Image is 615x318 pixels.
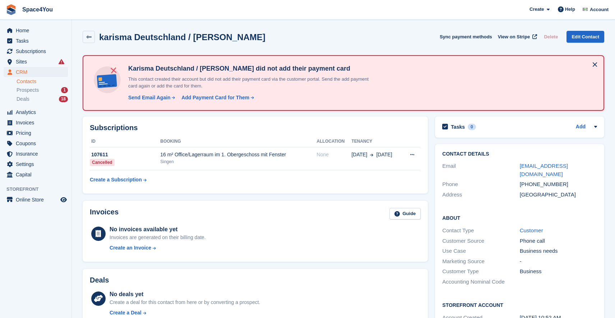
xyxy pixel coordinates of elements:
[16,46,59,56] span: Subscriptions
[4,170,68,180] a: menu
[19,4,56,15] a: Space4You
[16,170,59,180] span: Capital
[90,176,142,184] div: Create a Subscription
[90,173,147,186] a: Create a Subscription
[567,31,604,43] a: Edit Contact
[4,25,68,35] a: menu
[520,191,597,199] div: [GEOGRAPHIC_DATA]
[16,107,59,117] span: Analytics
[442,162,519,178] div: Email
[351,136,402,147] th: Tenancy
[4,118,68,128] a: menu
[442,180,519,189] div: Phone
[17,95,68,103] a: Deals 18
[590,6,609,13] span: Account
[376,151,392,158] span: [DATE]
[442,247,519,255] div: Use Case
[520,257,597,266] div: -
[16,128,59,138] span: Pricing
[90,124,421,132] h2: Subscriptions
[61,87,68,93] div: 1
[16,25,59,35] span: Home
[90,276,109,284] h2: Deals
[16,67,59,77] span: CRM
[160,151,316,158] div: 16 m² Office/Lagerraum im 1. Obergeschoss mit Fenster
[498,33,530,41] span: View on Stripe
[440,31,492,43] button: Sync payment methods
[110,244,151,252] div: Create an Invoice
[92,65,122,95] img: no-card-linked-e7822e413c904bf8b177c4d89f31251c4716f9871600ec3ca5bfc59e148c83f4.svg
[468,124,476,130] div: 0
[110,244,206,252] a: Create an Invoice
[59,195,68,204] a: Preview store
[565,6,575,13] span: Help
[4,159,68,169] a: menu
[520,180,597,189] div: [PHONE_NUMBER]
[179,94,255,101] a: Add Payment Card for Them
[442,237,519,245] div: Customer Source
[59,59,64,65] i: Smart entry sync failures have occurred
[442,257,519,266] div: Marketing Source
[16,138,59,148] span: Coupons
[442,151,597,157] h2: Contact Details
[451,124,465,130] h2: Tasks
[125,76,377,90] p: This contact created their account but did not add their payment card via the customer portal. Se...
[520,267,597,276] div: Business
[16,195,59,205] span: Online Store
[4,138,68,148] a: menu
[520,227,543,233] a: Customer
[317,136,352,147] th: Allocation
[181,94,249,101] div: Add Payment Card for Them
[520,247,597,255] div: Business needs
[495,31,538,43] a: View on Stripe
[110,309,260,317] a: Create a Deal
[59,96,68,102] div: 18
[125,65,377,73] h4: Karisma Deutschland / [PERSON_NAME] did not add their payment card
[4,195,68,205] a: menu
[17,78,68,85] a: Contacts
[16,159,59,169] span: Settings
[442,191,519,199] div: Address
[442,214,597,221] h2: About
[99,32,265,42] h2: karisma Deutschland / [PERSON_NAME]
[17,87,39,94] span: Prospects
[4,57,68,67] a: menu
[389,208,421,220] a: Guide
[520,237,597,245] div: Phone call
[520,163,568,177] a: [EMAIL_ADDRESS][DOMAIN_NAME]
[530,6,544,13] span: Create
[317,151,352,158] div: None
[4,149,68,159] a: menu
[6,186,71,193] span: Storefront
[17,96,29,103] span: Deals
[110,234,206,241] div: Invoices are generated on their billing date.
[4,46,68,56] a: menu
[351,151,367,158] span: [DATE]
[16,149,59,159] span: Insurance
[4,67,68,77] a: menu
[90,136,160,147] th: ID
[541,31,561,43] button: Delete
[4,36,68,46] a: menu
[110,290,260,299] div: No deals yet
[110,225,206,234] div: No invoices available yet
[4,107,68,117] a: menu
[160,158,316,165] div: Singen
[4,128,68,138] a: menu
[16,118,59,128] span: Invoices
[110,309,142,317] div: Create a Deal
[90,159,115,166] div: Cancelled
[442,227,519,235] div: Contact Type
[576,123,586,131] a: Add
[110,299,260,306] div: Create a deal for this contact from here or by converting a prospect.
[442,278,519,286] div: Accounting Nominal Code
[442,267,519,276] div: Customer Type
[6,4,17,15] img: stora-icon-8386f47178a22dfd0bd8f6a31ec36ba5ce8667c1dd55bd0f319d3a0aa187defe.svg
[16,57,59,67] span: Sites
[17,86,68,94] a: Prospects 1
[16,36,59,46] span: Tasks
[160,136,316,147] th: Booking
[442,301,597,308] h2: Storefront Account
[582,6,589,13] img: Finn-Kristof Kausch
[90,151,160,158] div: 107611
